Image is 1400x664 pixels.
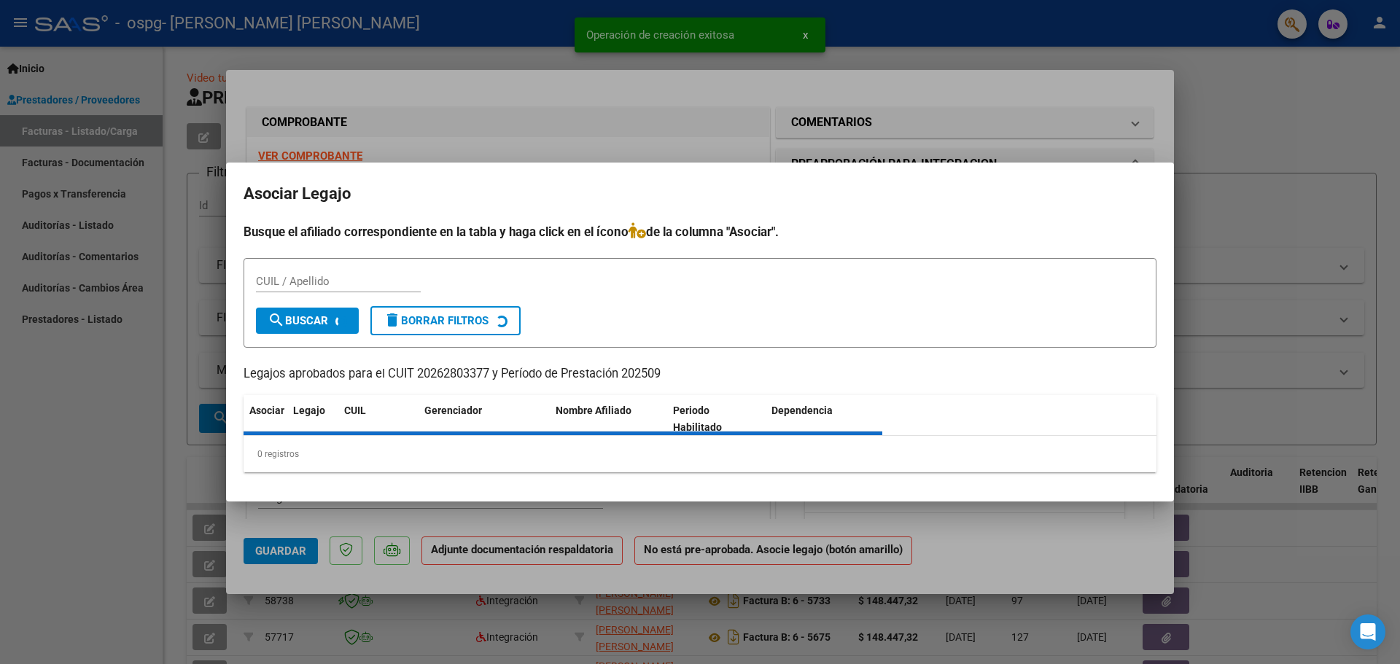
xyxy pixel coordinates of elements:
span: CUIL [344,405,366,416]
mat-icon: delete [384,311,401,329]
mat-icon: search [268,311,285,329]
p: Legajos aprobados para el CUIT 20262803377 y Período de Prestación 202509 [244,365,1156,383]
span: Legajo [293,405,325,416]
datatable-header-cell: Periodo Habilitado [667,395,766,443]
button: Buscar [256,308,359,334]
span: Gerenciador [424,405,482,416]
datatable-header-cell: Asociar [244,395,287,443]
datatable-header-cell: Gerenciador [419,395,550,443]
datatable-header-cell: Nombre Afiliado [550,395,667,443]
div: Open Intercom Messenger [1350,614,1385,649]
button: Borrar Filtros [370,306,521,335]
span: Buscar [268,314,328,327]
datatable-header-cell: Legajo [287,395,338,443]
span: Borrar Filtros [384,314,489,327]
span: Nombre Afiliado [556,405,631,416]
datatable-header-cell: Dependencia [766,395,883,443]
span: Asociar [249,405,284,416]
datatable-header-cell: CUIL [338,395,419,443]
span: Periodo Habilitado [673,405,722,433]
h2: Asociar Legajo [244,180,1156,208]
span: Dependencia [771,405,833,416]
div: 0 registros [244,436,1156,472]
h4: Busque el afiliado correspondiente en la tabla y haga click en el ícono de la columna "Asociar". [244,222,1156,241]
